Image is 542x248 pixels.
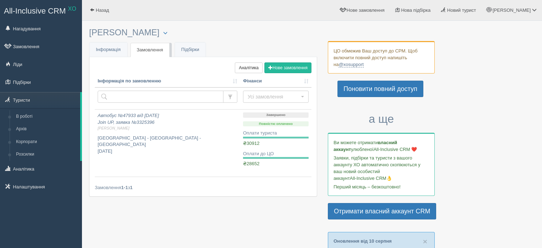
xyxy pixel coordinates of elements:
[334,155,429,182] p: Заявки, підбірки та туристи з вашого аккаунту ХО автоматично скопіюються у ваш новий особистий ак...
[423,238,427,245] button: Close
[401,7,431,13] span: Нова підбірка
[68,6,76,12] sup: XO
[337,81,423,97] a: Поновити повний доступ
[248,93,299,100] span: Усі замовлення
[328,203,436,219] a: Отримати власний аккаунт CRM
[334,238,392,244] a: Оновлення від 10 серпня
[243,130,309,137] div: Оплати туриста
[96,47,121,52] span: Інформація
[98,135,237,155] p: [GEOGRAPHIC_DATA] - [GEOGRAPHIC_DATA] - [GEOGRAPHIC_DATA] [DATE]
[243,161,259,166] span: ₴28652
[4,6,66,15] span: All-Inclusive CRM
[243,141,259,146] span: ₴30912
[492,7,531,13] span: [PERSON_NAME]
[334,183,429,190] p: Перший місяць – безкоштовно!
[130,43,170,57] a: Замовлення
[98,126,237,131] span: [PERSON_NAME]
[89,28,317,37] h3: [PERSON_NAME]
[447,7,476,13] span: Новий турист
[423,237,427,246] span: ×
[339,62,363,67] a: @xosupport
[89,42,127,57] a: Інформація
[264,62,311,73] button: Нове замовлення
[243,112,309,118] p: Завершено
[350,176,392,181] span: All-Inclusive CRM👌
[347,7,384,13] span: Нове замовлення
[243,121,309,127] p: Повністю оплачено
[243,151,309,157] div: Оплати до ЦО
[175,42,206,57] a: Підбірки
[235,62,262,73] a: Аналітика
[121,185,128,190] b: 1-1
[98,91,223,103] input: Пошук за номером замовлення, ПІБ або паспортом туриста
[13,123,80,136] a: Архів
[243,78,309,85] a: Фінанси
[243,91,309,103] button: Усі замовлення
[373,147,417,152] span: All-Inclusive CRM ❤️
[328,41,435,74] div: ЦО обмежив Ваш доступ до СРМ. Щоб включити повний доступ напишіть на
[0,0,82,20] a: All-Inclusive CRM XO
[13,148,80,161] a: Розсилки
[13,136,80,148] a: Корпорати
[95,110,240,177] a: Автобус №47933 від [DATE]Join UP, заявка №3325396[PERSON_NAME] [GEOGRAPHIC_DATA] - [GEOGRAPHIC_DA...
[130,185,133,190] b: 1
[98,113,237,131] i: Автобус №47933 від [DATE] Join UP, заявка №3325396
[334,140,397,152] b: власний аккаунт
[328,113,435,125] h3: а ще
[13,110,80,123] a: В роботі
[98,78,237,85] a: Інформація по замовленню
[96,7,109,13] span: Назад
[95,184,311,191] div: Замовлення з
[334,139,429,153] p: Ви можете отримати улюбленої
